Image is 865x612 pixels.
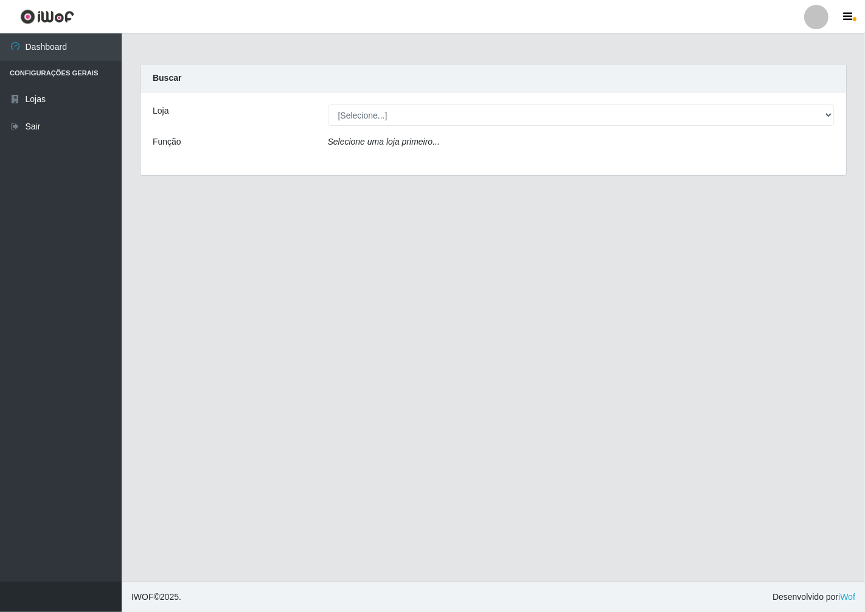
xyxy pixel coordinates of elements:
[153,105,168,117] label: Loja
[131,592,154,602] span: IWOF
[328,137,440,146] i: Selecione uma loja primeiro...
[838,592,855,602] a: iWof
[773,591,855,603] span: Desenvolvido por
[131,591,181,603] span: © 2025 .
[153,73,181,83] strong: Buscar
[20,9,74,24] img: CoreUI Logo
[153,136,181,148] label: Função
